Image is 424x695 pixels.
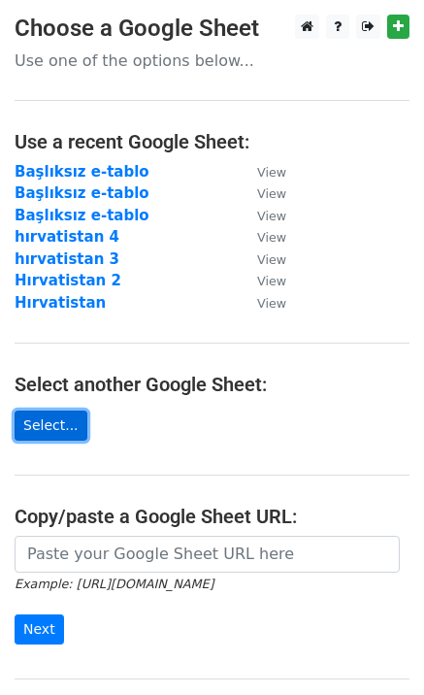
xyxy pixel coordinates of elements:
a: View [238,228,286,246]
a: hırvatistan 4 [15,228,119,246]
a: View [238,294,286,312]
small: View [257,274,286,288]
a: View [238,250,286,268]
a: Hırvatistan 2 [15,272,121,289]
small: View [257,230,286,245]
a: Hırvatistan [15,294,106,312]
a: Başlıksız e-tablo [15,207,149,224]
h3: Choose a Google Sheet [15,15,409,43]
h4: Select another Google Sheet: [15,373,409,396]
small: View [257,209,286,223]
a: Select... [15,411,87,441]
p: Use one of the options below... [15,50,409,71]
input: Next [15,614,64,645]
a: Başlıksız e-tablo [15,163,149,181]
a: hırvatistan 3 [15,250,119,268]
small: View [257,165,286,180]
small: View [257,252,286,267]
input: Paste your Google Sheet URL here [15,536,400,573]
small: View [257,296,286,311]
a: Başlıksız e-tablo [15,184,149,202]
small: View [257,186,286,201]
a: View [238,272,286,289]
a: View [238,207,286,224]
h4: Use a recent Google Sheet: [15,130,409,153]
a: View [238,163,286,181]
h4: Copy/paste a Google Sheet URL: [15,505,409,528]
a: View [238,184,286,202]
small: Example: [URL][DOMAIN_NAME] [15,577,213,591]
